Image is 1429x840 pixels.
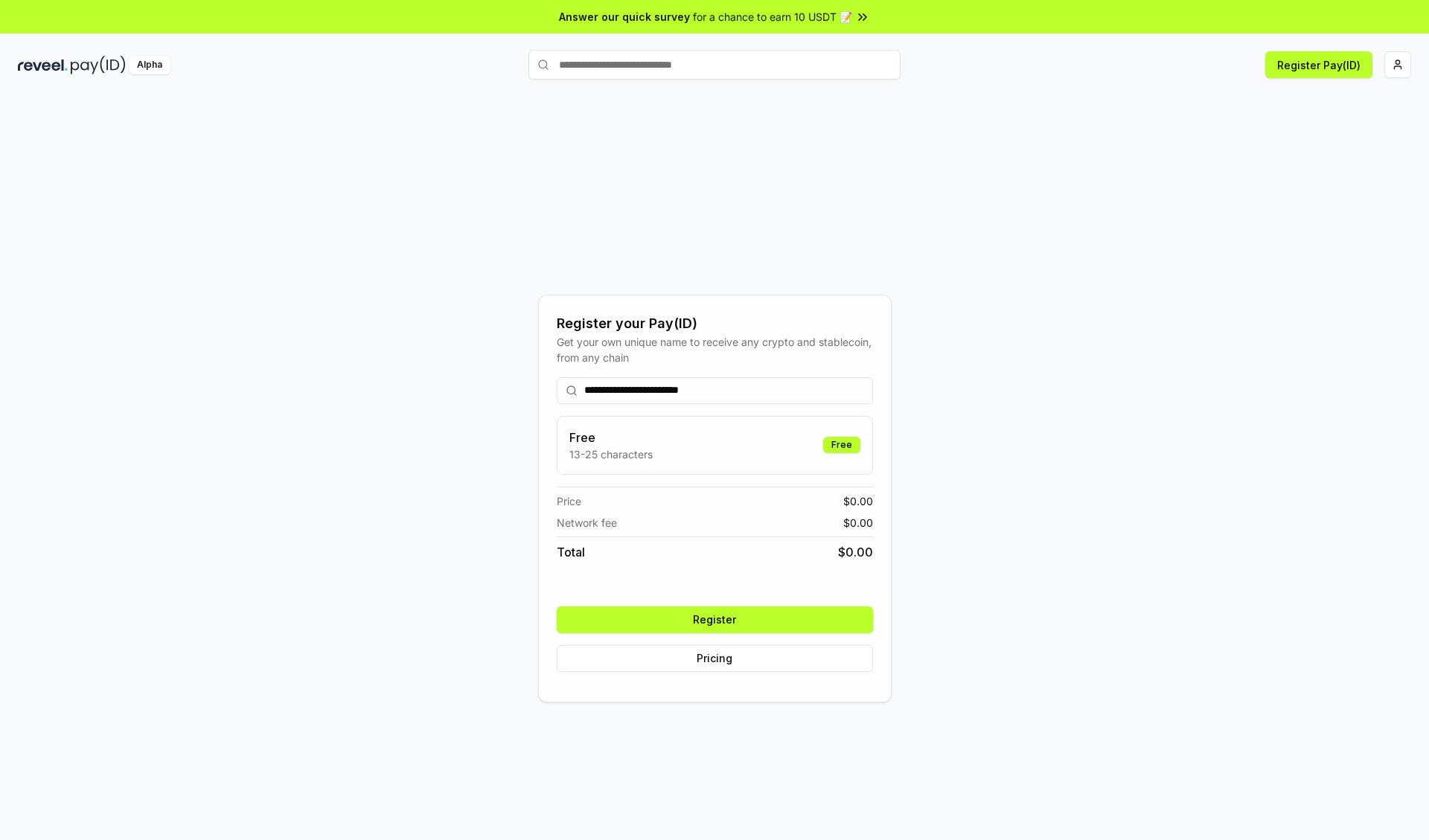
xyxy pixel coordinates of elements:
[557,543,585,561] span: Total
[559,9,690,25] span: Answer our quick survey
[838,543,873,561] span: $ 0.00
[843,493,873,509] span: $ 0.00
[557,313,873,334] div: Register your Pay(ID)
[557,515,617,530] span: Network fee
[129,56,170,74] div: Alpha
[823,437,860,453] div: Free
[693,9,852,25] span: for a chance to earn 10 USDT 📝
[557,606,873,633] button: Register
[557,334,873,365] div: Get your own unique name to receive any crypto and stablecoin, from any chain
[557,493,581,509] span: Price
[843,515,873,530] span: $ 0.00
[557,645,873,672] button: Pricing
[71,56,126,74] img: pay_id
[569,446,653,462] p: 13-25 characters
[18,56,68,74] img: reveel_dark
[569,429,653,446] h3: Free
[1265,51,1372,78] button: Register Pay(ID)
